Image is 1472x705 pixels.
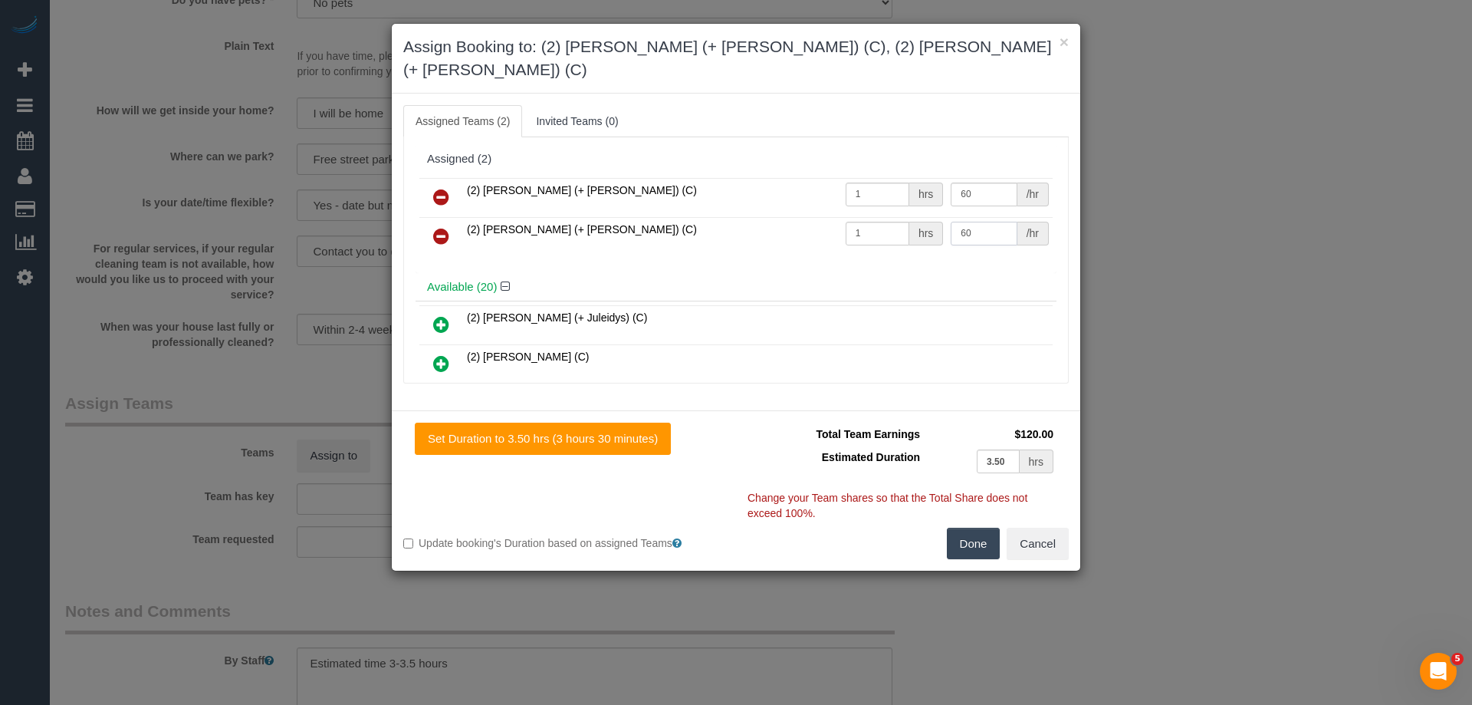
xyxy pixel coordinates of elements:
div: /hr [1017,183,1049,206]
iframe: Intercom live chat [1420,653,1457,690]
span: (2) [PERSON_NAME] (+ [PERSON_NAME]) (C) [467,184,697,196]
span: (2) [PERSON_NAME] (+ [PERSON_NAME]) (C) [467,223,697,236]
span: Estimated Duration [822,451,920,463]
button: Cancel [1007,528,1069,560]
span: (2) [PERSON_NAME] (C) [467,351,589,363]
div: hrs [909,222,943,245]
div: /hr [1017,222,1049,245]
td: Total Team Earnings [747,423,924,446]
h3: Assign Booking to: (2) [PERSON_NAME] (+ [PERSON_NAME]) (C), (2) [PERSON_NAME] (+ [PERSON_NAME]) (C) [403,35,1069,81]
h4: Available (20) [427,281,1045,294]
span: 5 [1451,653,1464,665]
button: Set Duration to 3.50 hrs (3 hours 30 minutes) [415,423,671,455]
button: Done [947,528,1001,560]
td: $120.00 [924,423,1057,446]
label: Update booking's Duration based on assigned Teams [403,535,724,551]
input: Update booking's Duration based on assigned Teams [403,539,413,549]
button: × [1060,34,1069,50]
div: Assigned (2) [427,153,1045,166]
a: Assigned Teams (2) [403,105,522,137]
div: hrs [909,183,943,206]
div: hrs [1020,450,1053,473]
a: Invited Teams (0) [524,105,630,137]
span: (2) [PERSON_NAME] (+ Juleidys) (C) [467,311,647,324]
